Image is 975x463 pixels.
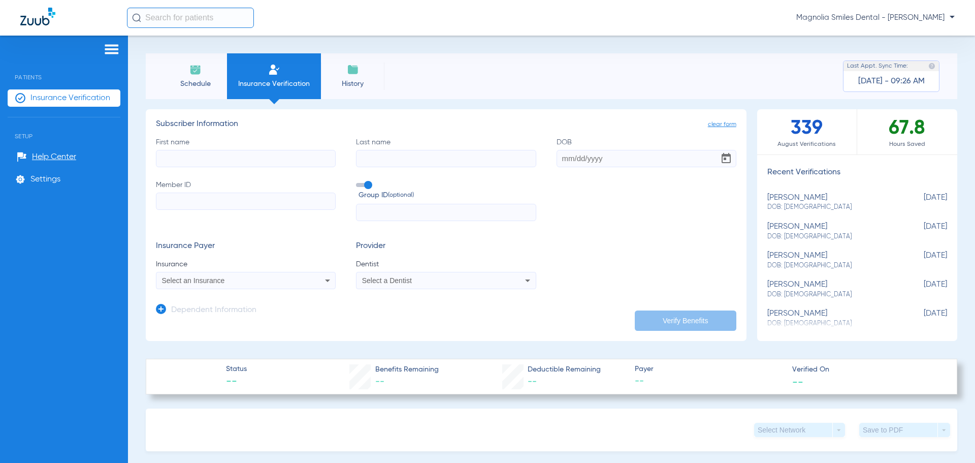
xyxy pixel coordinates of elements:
[635,364,784,375] span: Payer
[924,414,975,463] iframe: Chat Widget
[226,364,247,375] span: Status
[347,64,359,76] img: History
[127,8,254,28] input: Search for patients
[156,137,336,167] label: First name
[32,152,76,162] span: Help Center
[268,64,280,76] img: Manual Insurance Verification
[767,290,896,299] span: DOB: [DEMOGRAPHIC_DATA]
[156,259,336,269] span: Insurance
[858,76,925,86] span: [DATE] - 09:26 AM
[359,190,536,201] span: Group ID
[896,309,947,328] span: [DATE]
[896,280,947,299] span: [DATE]
[17,152,76,162] a: Help Center
[857,139,957,149] span: Hours Saved
[235,79,313,89] span: Insurance Verification
[928,63,935,70] img: last sync help info
[767,193,896,212] div: [PERSON_NAME]
[171,79,219,89] span: Schedule
[767,222,896,241] div: [PERSON_NAME]
[356,259,536,269] span: Dentist
[896,251,947,270] span: [DATE]
[329,79,377,89] span: History
[375,377,384,386] span: --
[189,64,202,76] img: Schedule
[557,137,736,167] label: DOB
[162,276,225,285] span: Select an Insurance
[896,222,947,241] span: [DATE]
[171,305,256,316] h3: Dependent Information
[226,375,247,389] span: --
[847,61,908,71] span: Last Appt. Sync Time:
[356,241,536,252] h3: Provider
[30,93,110,103] span: Insurance Verification
[767,280,896,299] div: [PERSON_NAME]
[896,193,947,212] span: [DATE]
[20,8,55,25] img: Zuub Logo
[635,311,736,331] button: Verify Benefits
[375,364,439,375] span: Benefits Remaining
[156,193,336,210] input: Member ID
[792,364,941,375] span: Verified On
[356,150,536,167] input: Last name
[156,180,336,222] label: Member ID
[30,174,60,184] span: Settings
[388,190,414,201] small: (optional)
[156,241,336,252] h3: Insurance Payer
[356,137,536,167] label: Last name
[757,109,857,155] div: 339
[104,43,120,55] img: hamburger-icon
[757,168,957,178] h3: Recent Verifications
[767,203,896,212] span: DOB: [DEMOGRAPHIC_DATA]
[156,119,736,130] h3: Subscriber Information
[8,117,120,140] span: Setup
[767,309,896,328] div: [PERSON_NAME]
[857,109,957,155] div: 67.8
[528,377,537,386] span: --
[796,13,955,23] span: Magnolia Smiles Dental - [PERSON_NAME]
[132,13,141,22] img: Search Icon
[528,364,601,375] span: Deductible Remaining
[792,376,803,387] span: --
[156,150,336,167] input: First name
[767,232,896,241] span: DOB: [DEMOGRAPHIC_DATA]
[716,148,736,169] button: Open calendar
[767,261,896,270] span: DOB: [DEMOGRAPHIC_DATA]
[8,58,120,81] span: Patients
[767,251,896,270] div: [PERSON_NAME]
[362,276,412,285] span: Select a Dentist
[635,375,784,388] span: --
[557,150,736,167] input: DOBOpen calendar
[757,139,857,149] span: August Verifications
[708,119,736,130] span: clear form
